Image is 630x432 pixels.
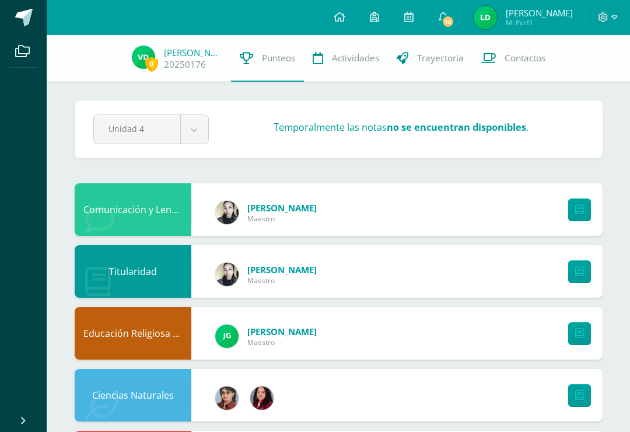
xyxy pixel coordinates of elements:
div: Comunicación y Lenguaje, Idioma Extranjero Inglés [75,183,191,236]
a: Trayectoria [388,35,473,82]
span: Unidad 4 [108,115,166,142]
a: 20250176 [164,58,206,71]
span: Maestro [247,276,317,285]
span: [PERSON_NAME] [247,326,317,337]
img: 119c9a59dca757fc394b575038654f60.png [215,201,239,224]
span: Trayectoria [417,52,464,64]
span: Actividades [332,52,379,64]
span: 0 [145,57,158,71]
div: Ciencias Naturales [75,369,191,421]
div: Titularidad [75,245,191,298]
span: Maestro [247,337,317,347]
a: [PERSON_NAME] [164,47,222,58]
img: 62738a800ecd8b6fa95d10d0b85c3dbc.png [215,386,239,410]
span: [PERSON_NAME] [247,202,317,214]
span: Punteos [262,52,295,64]
a: Unidad 4 [94,115,208,144]
h3: Temporalmente las notas . [274,121,528,134]
span: [PERSON_NAME] [506,7,573,19]
a: Punteos [231,35,304,82]
img: 7420dd8cffec07cce464df0021f01d4a.png [250,386,274,410]
span: [PERSON_NAME] [247,264,317,276]
img: 119c9a59dca757fc394b575038654f60.png [215,263,239,286]
a: Actividades [304,35,388,82]
span: Maestro [247,214,317,224]
a: Contactos [473,35,554,82]
span: Mi Perfil [506,18,573,27]
img: 2ee5b6385820e62d1a22fcb8b1d930ec.png [474,6,497,29]
div: Educación Religiosa Escolar [75,307,191,360]
img: 3da61d9b1d2c0c7b8f7e89c78bbce001.png [215,325,239,348]
span: 16 [442,15,454,28]
span: Contactos [505,52,545,64]
img: 4ad35816ee85aff4c38e36a62396b3cf.png [132,46,155,69]
strong: no se encuentran disponibles [387,121,526,134]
